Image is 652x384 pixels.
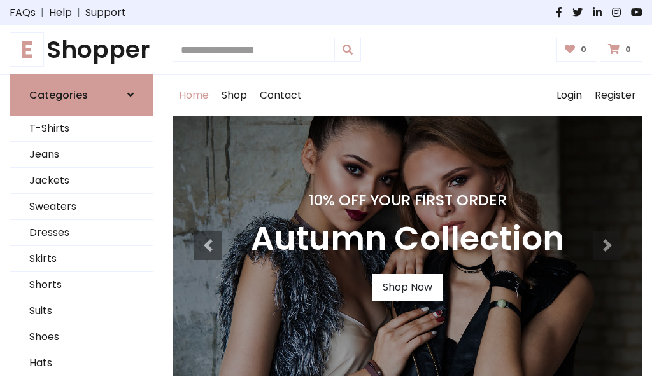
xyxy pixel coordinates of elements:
[622,44,634,55] span: 0
[372,274,443,301] a: Shop Now
[251,191,564,209] h4: 10% Off Your First Order
[10,32,44,67] span: E
[36,5,49,20] span: |
[49,5,72,20] a: Help
[10,298,153,324] a: Suits
[72,5,85,20] span: |
[556,38,598,62] a: 0
[10,36,153,64] a: EShopper
[173,75,215,116] a: Home
[10,272,153,298] a: Shorts
[251,219,564,259] h3: Autumn Collection
[29,89,88,101] h6: Categories
[10,116,153,142] a: T-Shirts
[10,168,153,194] a: Jackets
[10,142,153,168] a: Jeans
[85,5,126,20] a: Support
[10,194,153,220] a: Sweaters
[10,74,153,116] a: Categories
[10,36,153,64] h1: Shopper
[10,220,153,246] a: Dresses
[10,246,153,272] a: Skirts
[10,350,153,376] a: Hats
[588,75,642,116] a: Register
[253,75,308,116] a: Contact
[550,75,588,116] a: Login
[600,38,642,62] a: 0
[10,5,36,20] a: FAQs
[578,44,590,55] span: 0
[10,324,153,350] a: Shoes
[215,75,253,116] a: Shop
